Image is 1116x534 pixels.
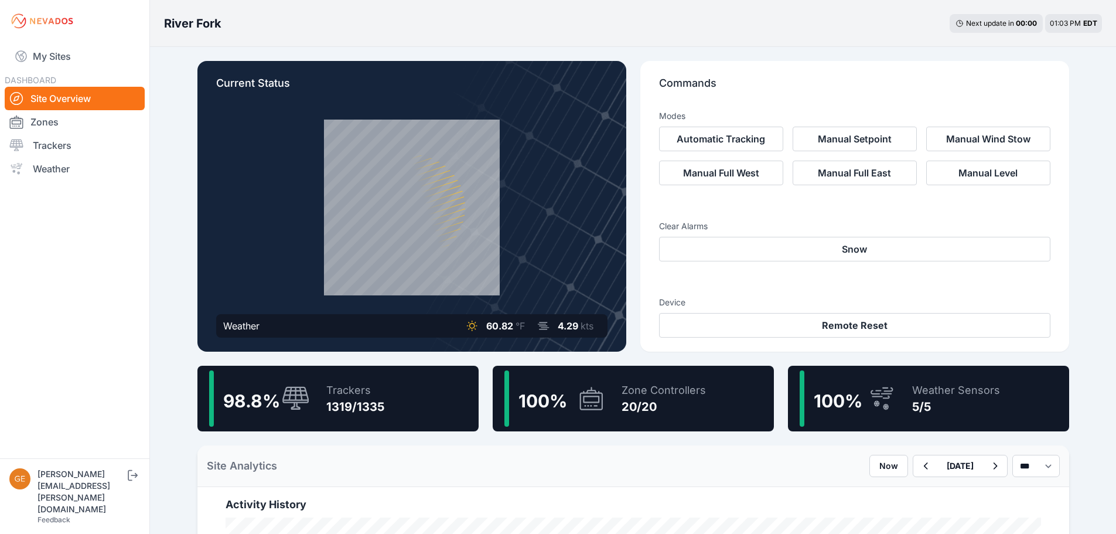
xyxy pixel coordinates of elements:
[207,458,277,474] h2: Site Analytics
[966,19,1014,28] span: Next update in
[5,87,145,110] a: Site Overview
[581,320,593,332] span: kts
[226,496,1041,513] h2: Activity History
[5,75,56,85] span: DASHBOARD
[326,399,384,415] div: 1319/1335
[37,468,125,515] div: [PERSON_NAME][EMAIL_ADDRESS][PERSON_NAME][DOMAIN_NAME]
[223,319,260,333] div: Weather
[659,237,1050,261] button: Snow
[793,161,917,185] button: Manual Full East
[5,110,145,134] a: Zones
[216,75,608,101] p: Current Status
[326,382,384,399] div: Trackers
[926,161,1050,185] button: Manual Level
[937,455,983,477] button: [DATE]
[622,382,706,399] div: Zone Controllers
[1016,19,1037,28] div: 00 : 00
[5,134,145,157] a: Trackers
[9,12,75,30] img: Nevados
[659,313,1050,338] button: Remote Reset
[659,75,1050,101] p: Commands
[659,127,783,151] button: Automatic Tracking
[223,390,280,411] span: 98.8 %
[659,297,1050,308] h3: Device
[493,366,774,431] a: 100%Zone Controllers20/20
[5,42,145,70] a: My Sites
[869,455,908,477] button: Now
[912,382,1000,399] div: Weather Sensors
[197,366,479,431] a: 98.8%Trackers1319/1335
[518,390,567,411] span: 100 %
[788,366,1069,431] a: 100%Weather Sensors5/5
[486,320,513,332] span: 60.82
[926,127,1050,151] button: Manual Wind Stow
[814,390,862,411] span: 100 %
[5,157,145,181] a: Weather
[37,515,70,524] a: Feedback
[164,15,221,32] h3: River Fork
[164,8,221,39] nav: Breadcrumb
[1083,19,1097,28] span: EDT
[659,220,1050,232] h3: Clear Alarms
[1050,19,1081,28] span: 01:03 PM
[793,127,917,151] button: Manual Setpoint
[659,110,685,122] h3: Modes
[912,399,1000,415] div: 5/5
[558,320,578,332] span: 4.29
[9,468,30,489] img: geoffrey.crabtree@solvenergy.com
[622,399,706,415] div: 20/20
[516,320,525,332] span: °F
[659,161,783,185] button: Manual Full West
